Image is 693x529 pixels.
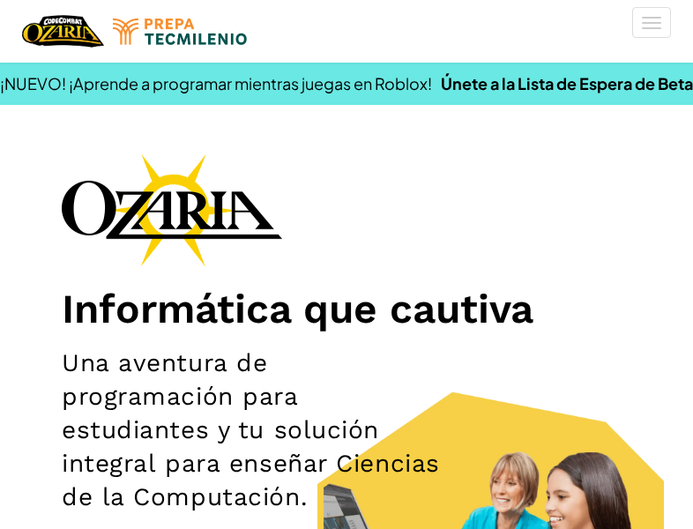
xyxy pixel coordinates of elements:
[62,153,282,266] img: Ozaria branding logo
[62,346,443,514] h2: Una aventura de programación para estudiantes y tu solución integral para enseñar Ciencias de la ...
[62,284,631,333] h1: Informática que cautiva
[22,13,104,49] img: Home
[113,19,247,45] img: Tecmilenio logo
[22,13,104,49] a: Ozaria by CodeCombat logo
[441,73,693,93] a: Únete a la Lista de Espera de Beta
